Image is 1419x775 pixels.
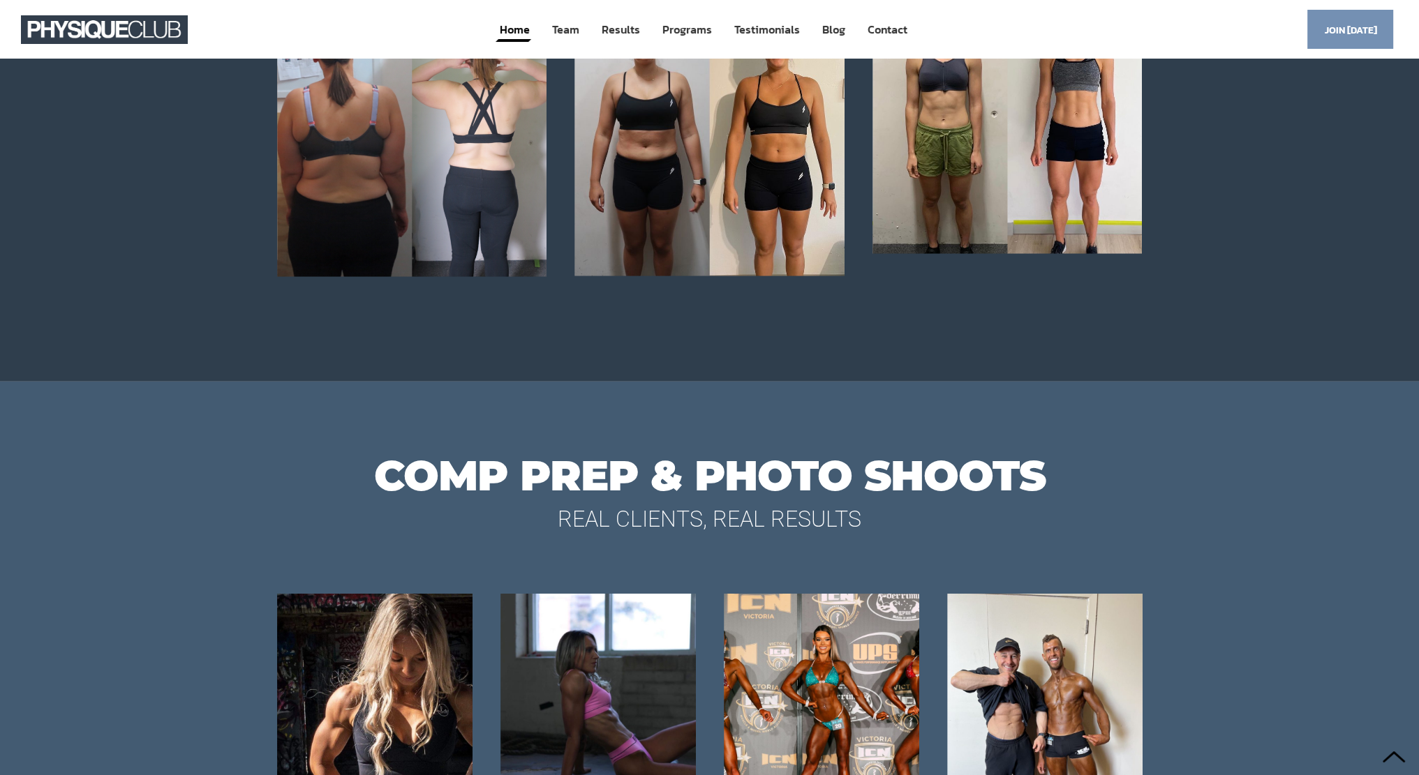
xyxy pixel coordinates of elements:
[821,17,847,43] a: Blog
[733,17,801,43] a: Testimonials
[498,17,531,43] a: Home
[551,17,581,43] a: Team
[1324,17,1376,44] span: Join [DATE]
[270,451,1150,500] h1: COMP PREP & PHOTO SHOOTS
[866,17,909,43] a: Contact
[270,507,1150,531] h3: real clients, real results
[661,17,713,43] a: Programs
[600,17,641,43] a: Results
[1307,10,1393,48] a: Join [DATE]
